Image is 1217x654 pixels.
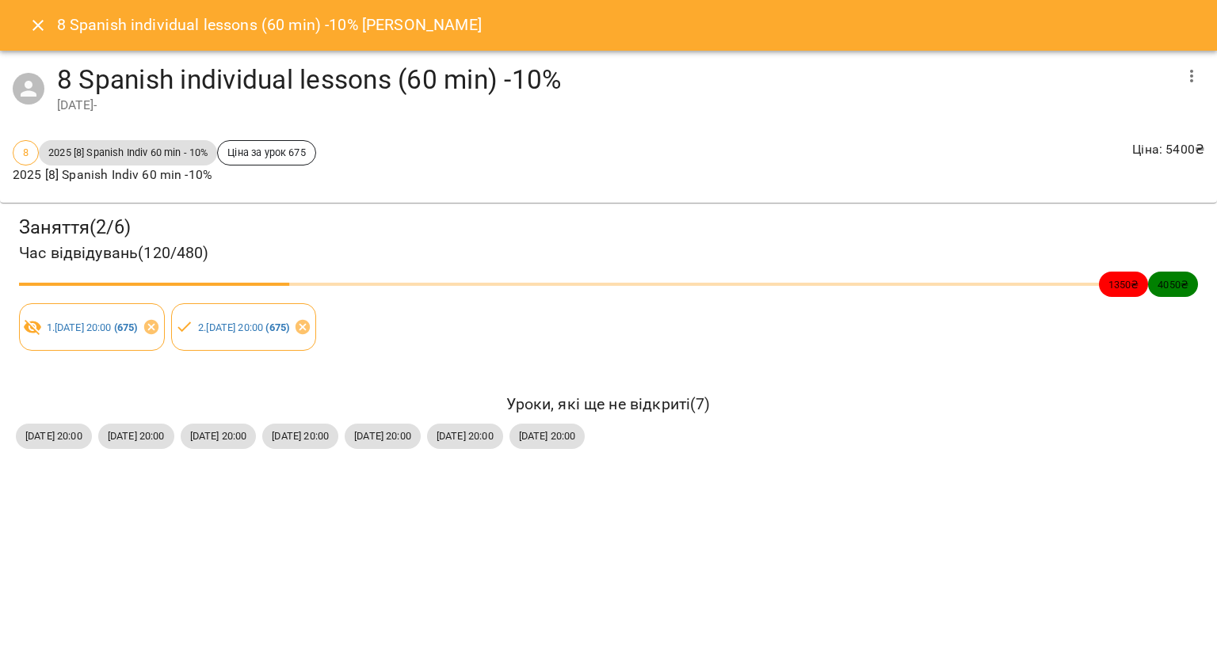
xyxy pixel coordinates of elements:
[262,428,338,443] span: [DATE] 20:00
[1148,277,1198,292] span: 4050 ₴
[427,428,503,443] span: [DATE] 20:00
[345,428,421,443] span: [DATE] 20:00
[19,215,1198,240] h3: Заняття ( 2 / 6 )
[181,428,257,443] span: [DATE] 20:00
[265,321,289,333] b: ( 675 )
[13,165,316,184] p: 2025 [8] Spanish Indiv 60 min -10%
[19,6,57,44] button: Close
[98,428,174,443] span: [DATE] 20:00
[13,145,38,160] span: 8
[509,428,586,443] span: [DATE] 20:00
[39,145,217,160] span: 2025 [8] Spanish Indiv 60 min - 10%
[16,428,92,443] span: [DATE] 20:00
[16,392,1201,416] h6: Уроки, які ще не відкриті ( 7 )
[114,321,138,333] b: ( 675 )
[19,303,165,351] div: 1.[DATE] 20:00 (675)
[198,321,289,333] a: 2.[DATE] 20:00 (675)
[19,241,1198,265] h4: Час відвідувань ( 120 / 480 )
[57,96,1173,115] div: [DATE] -
[1132,140,1204,159] p: Ціна : 5400 ₴
[57,13,482,37] h6: 8 Spanish individual lessons (60 min) -10% [PERSON_NAME]
[218,145,315,160] span: Ціна за урок 675
[171,303,317,351] div: 2.[DATE] 20:00 (675)
[47,321,138,333] a: 1.[DATE] 20:00 (675)
[1099,277,1149,292] span: 1350 ₴
[57,63,1173,96] h4: 8 Spanish individual lessons (60 min) -10%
